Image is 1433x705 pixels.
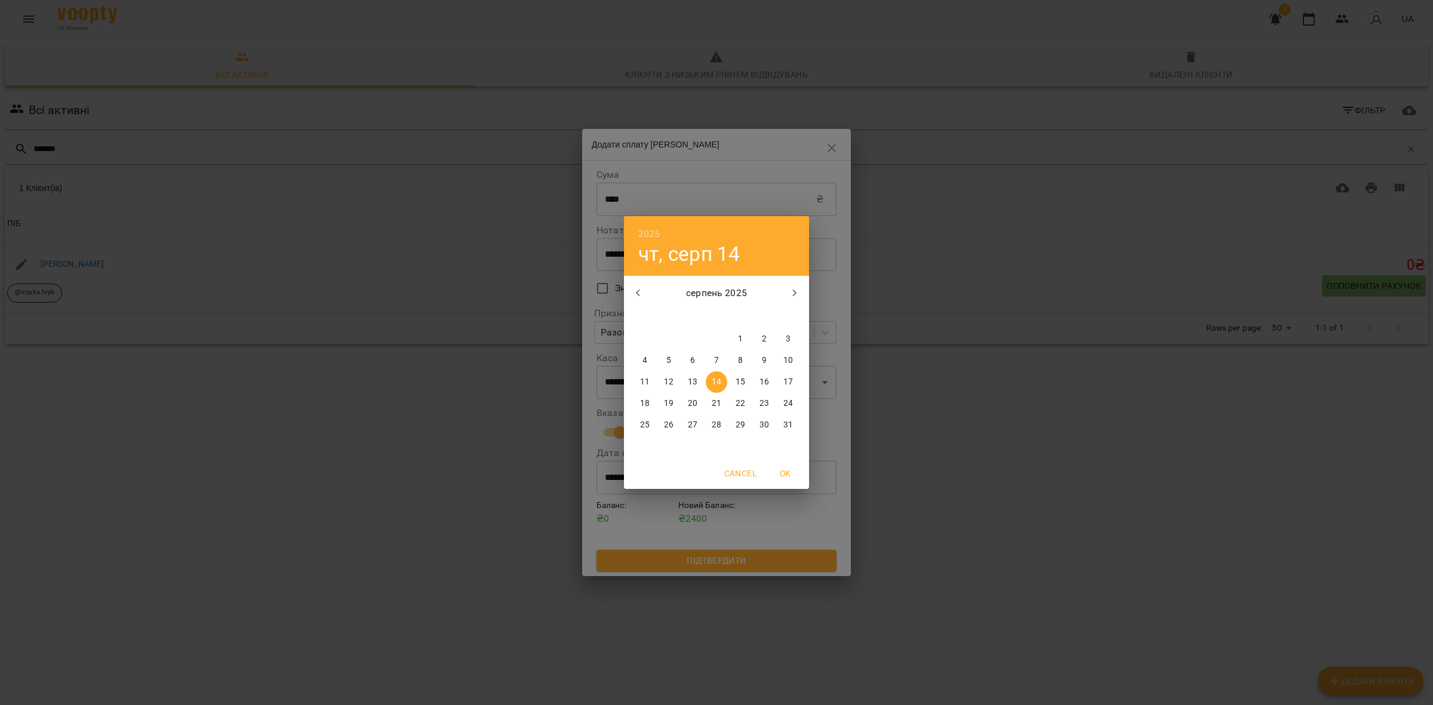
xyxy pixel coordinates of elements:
[777,393,799,414] button: 24
[736,419,745,431] p: 29
[706,310,727,322] span: чт
[634,350,656,371] button: 4
[771,466,799,481] span: OK
[754,393,775,414] button: 23
[754,310,775,322] span: сб
[730,328,751,350] button: 1
[762,355,767,367] p: 9
[783,419,793,431] p: 31
[762,333,767,345] p: 2
[653,286,781,300] p: серпень 2025
[640,398,650,410] p: 18
[634,310,656,322] span: пн
[640,376,650,388] p: 11
[783,355,793,367] p: 10
[640,419,650,431] p: 25
[688,376,697,388] p: 13
[712,398,721,410] p: 21
[766,463,804,484] button: OK
[783,376,793,388] p: 17
[688,398,697,410] p: 20
[736,398,745,410] p: 22
[724,466,757,481] span: Cancel
[682,414,703,436] button: 27
[777,414,799,436] button: 31
[777,310,799,322] span: нд
[719,463,761,484] button: Cancel
[730,371,751,393] button: 15
[759,398,769,410] p: 23
[682,310,703,322] span: ср
[658,310,679,322] span: вт
[738,333,743,345] p: 1
[658,393,679,414] button: 19
[754,350,775,371] button: 9
[738,355,743,367] p: 8
[759,376,769,388] p: 16
[682,393,703,414] button: 20
[714,355,719,367] p: 7
[777,371,799,393] button: 17
[658,371,679,393] button: 12
[706,393,727,414] button: 21
[634,371,656,393] button: 11
[730,414,751,436] button: 29
[666,355,671,367] p: 5
[730,350,751,371] button: 8
[754,414,775,436] button: 30
[682,371,703,393] button: 13
[634,414,656,436] button: 25
[754,328,775,350] button: 2
[759,419,769,431] p: 30
[786,333,791,345] p: 3
[777,350,799,371] button: 10
[664,419,674,431] p: 26
[706,371,727,393] button: 14
[658,414,679,436] button: 26
[638,242,740,266] button: чт, серп 14
[658,350,679,371] button: 5
[664,376,674,388] p: 12
[634,393,656,414] button: 18
[730,310,751,322] span: пт
[706,350,727,371] button: 7
[642,355,647,367] p: 4
[777,328,799,350] button: 3
[706,414,727,436] button: 28
[682,350,703,371] button: 6
[712,376,721,388] p: 14
[736,376,745,388] p: 15
[783,398,793,410] p: 24
[638,226,660,242] button: 2025
[690,355,695,367] p: 6
[712,419,721,431] p: 28
[754,371,775,393] button: 16
[688,419,697,431] p: 27
[664,398,674,410] p: 19
[730,393,751,414] button: 22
